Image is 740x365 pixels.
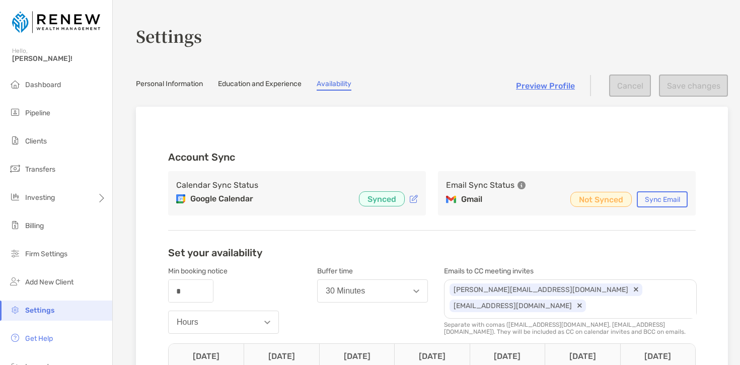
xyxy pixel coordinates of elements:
[444,321,697,335] div: Separate with comas ([EMAIL_ADDRESS][DOMAIN_NAME], [EMAIL_ADDRESS][DOMAIN_NAME]). They will be in...
[25,193,55,202] span: Investing
[190,193,253,205] p: Google Calendar
[9,247,21,259] img: firm-settings icon
[516,81,575,91] a: Preview Profile
[25,165,55,174] span: Transfers
[9,78,21,90] img: dashboard icon
[176,179,258,191] h3: Calendar Sync Status
[218,80,302,91] a: Education and Experience
[264,321,270,324] img: Open dropdown arrow
[177,318,198,327] div: Hours
[168,247,262,259] h2: Set your availability
[136,24,728,47] h3: Settings
[136,80,203,91] a: Personal Information
[25,250,67,258] span: Firm Settings
[317,80,351,91] a: Availability
[326,286,365,296] div: 30 Minutes
[9,191,21,203] img: investing icon
[9,106,21,118] img: pipeline icon
[444,267,696,275] div: Emails to CC meeting invites
[168,151,696,163] h3: Account Sync
[176,194,185,203] img: Google Calendar
[317,279,428,303] button: 30 Minutes
[25,109,50,117] span: Pipeline
[637,191,688,207] button: Sync Email
[446,195,456,203] img: Gmail
[577,303,582,308] img: Remove item
[25,278,73,286] span: Add New Client
[9,332,21,344] img: get-help icon
[25,306,54,315] span: Settings
[450,283,642,296] p: [PERSON_NAME][EMAIL_ADDRESS][DOMAIN_NAME]
[25,334,53,343] span: Get Help
[9,219,21,231] img: billing icon
[461,193,482,205] p: Gmail
[9,163,21,175] img: transfers icon
[9,134,21,147] img: clients icon
[9,275,21,287] img: add_new_client icon
[25,137,47,145] span: Clients
[25,222,44,230] span: Billing
[579,193,623,206] p: Not Synced
[450,300,586,312] p: [EMAIL_ADDRESS][DOMAIN_NAME]
[25,81,61,89] span: Dashboard
[367,193,396,205] p: Synced
[446,179,514,191] h3: Email Sync Status
[168,267,301,275] div: Min booking notice
[12,4,100,40] img: Zoe Logo
[317,267,428,275] div: Buffer time
[9,304,21,316] img: settings icon
[168,311,279,334] button: Hours
[12,54,106,63] span: [PERSON_NAME]!
[633,287,638,292] img: Remove item
[413,289,419,293] img: Open dropdown arrow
